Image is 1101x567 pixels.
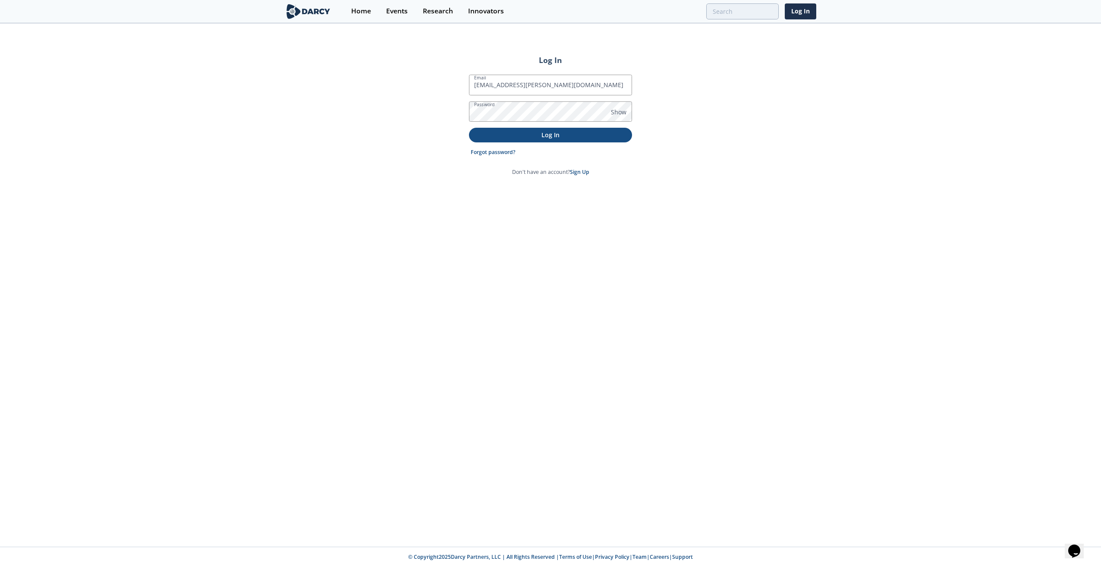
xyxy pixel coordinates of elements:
[512,168,589,176] p: Don't have an account?
[474,74,486,81] label: Email
[650,553,669,561] a: Careers
[611,107,626,117] span: Show
[570,168,589,176] a: Sign Up
[423,8,453,15] div: Research
[1065,532,1092,558] iframe: chat widget
[351,8,371,15] div: Home
[559,553,592,561] a: Terms of Use
[469,54,632,66] h2: Log In
[475,130,626,139] p: Log In
[595,553,629,561] a: Privacy Policy
[706,3,779,19] input: Advanced Search
[386,8,408,15] div: Events
[285,4,332,19] img: logo-wide.svg
[231,553,870,561] p: © Copyright 2025 Darcy Partners, LLC | All Rights Reserved | | | | |
[468,8,504,15] div: Innovators
[785,3,816,19] a: Log In
[471,148,516,156] a: Forgot password?
[672,553,693,561] a: Support
[632,553,647,561] a: Team
[474,101,495,108] label: Password
[469,128,632,142] button: Log In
